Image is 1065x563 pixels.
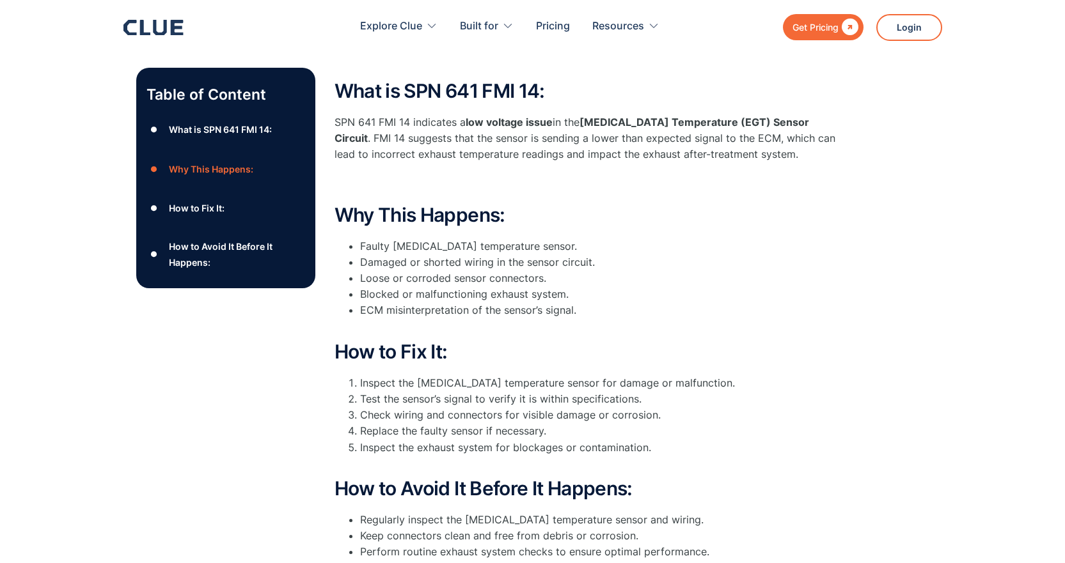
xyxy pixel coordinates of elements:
a: Pricing [536,6,570,47]
div: Explore Clue [360,6,438,47]
li: ECM misinterpretation of the sensor’s signal. [360,302,846,334]
a: Login [876,14,942,41]
div: ● [146,199,162,218]
h2: What is SPN 641 FMI 14: [335,81,846,102]
div: Resources [592,6,644,47]
div: How to Fix It: [169,200,225,216]
li: Perform routine exhaust system checks to ensure optimal performance. [360,544,846,560]
li: Blocked or malfunctioning exhaust system. [360,286,846,302]
li: Damaged or shorted wiring in the sensor circuit. [360,254,846,270]
a: ●Why This Happens: [146,159,305,178]
div: What is SPN 641 FMI 14: [169,121,272,137]
h2: How to Avoid It Before It Happens: [335,478,846,499]
div: ● [146,120,162,139]
li: Inspect the exhaust system for blockages or contamination. [360,440,846,472]
div: Built for [460,6,498,47]
div: Built for [460,6,514,47]
li: Check wiring and connectors for visible damage or corrosion. [360,407,846,423]
p: ‍ [335,175,846,191]
a: Get Pricing [783,14,864,40]
div: Why This Happens: [169,161,253,177]
li: Keep connectors clean and free from debris or corrosion. [360,528,846,544]
p: Table of Content [146,84,305,105]
h2: Why This Happens: [335,204,846,226]
a: ●What is SPN 641 FMI 14: [146,120,305,139]
div: ● [146,159,162,178]
strong: [MEDICAL_DATA] Temperature (EGT) Sensor Circuit [335,116,809,144]
strong: low voltage issue [466,116,553,128]
li: Loose or corroded sensor connectors. [360,270,846,286]
p: SPN 641 FMI 14 indicates a in the . FMI 14 suggests that the sensor is sending a lower than expec... [335,114,846,163]
li: Faulty [MEDICAL_DATA] temperature sensor. [360,238,846,254]
div: Resources [592,6,659,47]
li: Regularly inspect the [MEDICAL_DATA] temperature sensor and wiring. [360,512,846,528]
div:  [839,19,858,35]
li: Inspect the [MEDICAL_DATA] temperature sensor for damage or malfunction. [360,375,846,391]
a: ●How to Avoid It Before It Happens: [146,238,305,270]
div: How to Avoid It Before It Happens: [169,238,304,270]
div: Get Pricing [793,19,839,35]
a: ●How to Fix It: [146,199,305,218]
li: Replace the faulty sensor if necessary. [360,423,846,439]
h2: How to Fix It: [335,341,846,362]
li: Test the sensor’s signal to verify it is within specifications. [360,391,846,407]
div: ● [146,245,162,264]
div: Explore Clue [360,6,422,47]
